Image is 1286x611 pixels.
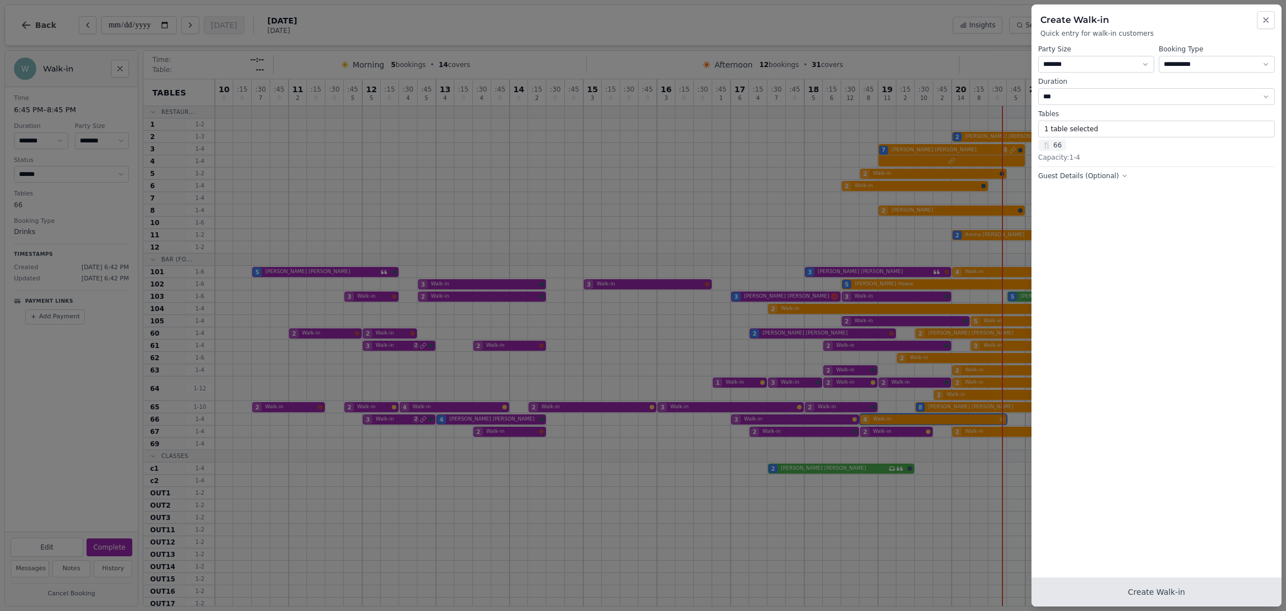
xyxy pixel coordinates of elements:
button: Guest Details (Optional) [1038,171,1128,180]
label: Party Size [1038,45,1154,54]
button: 1 table selected [1038,121,1275,137]
h2: Create Walk-in [1040,13,1273,27]
span: 🍴 [1043,141,1051,150]
p: Quick entry for walk-in customers [1040,29,1273,38]
div: Capacity: 1 - 4 [1038,153,1275,162]
label: Duration [1038,77,1275,86]
label: Booking Type [1159,45,1275,54]
span: 66 [1038,140,1066,151]
label: Tables [1038,109,1275,118]
button: Create Walk-in [1031,577,1282,607]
